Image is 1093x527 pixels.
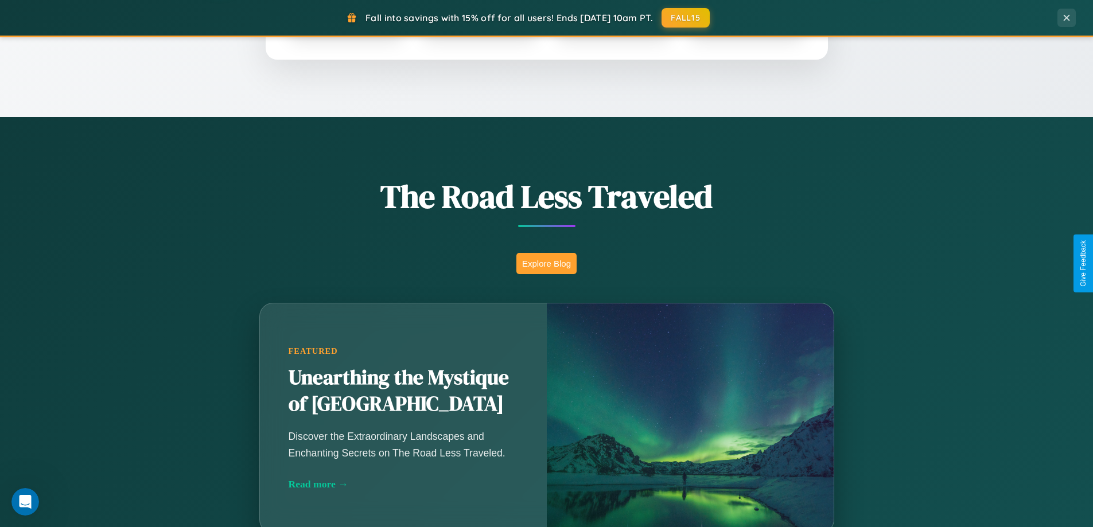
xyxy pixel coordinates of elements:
div: Featured [289,346,518,356]
div: Give Feedback [1079,240,1087,287]
p: Discover the Extraordinary Landscapes and Enchanting Secrets on The Road Less Traveled. [289,428,518,460]
iframe: Intercom live chat [11,488,39,516]
span: Fall into savings with 15% off for all users! Ends [DATE] 10am PT. [365,12,653,24]
button: Explore Blog [516,253,577,274]
div: Read more → [289,478,518,490]
h1: The Road Less Traveled [203,174,891,218]
h2: Unearthing the Mystique of [GEOGRAPHIC_DATA] [289,365,518,417]
button: FALL15 [662,8,710,28]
